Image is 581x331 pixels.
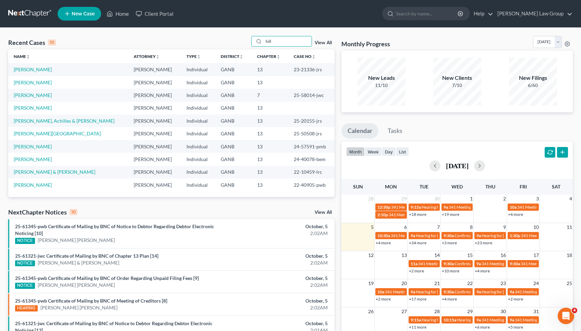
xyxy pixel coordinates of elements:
a: Attorneyunfold_more [134,54,160,59]
a: +6 more [475,324,490,330]
span: 9:30a [510,261,520,266]
span: Confirmation Hearing for [PERSON_NAME] [455,261,533,266]
span: 9:30a [444,261,454,266]
div: 2:02AM [228,230,328,237]
td: Individual [181,179,216,191]
span: New Case [72,11,95,16]
td: [PERSON_NAME] [128,127,181,140]
div: 10 [70,209,77,215]
a: [PERSON_NAME] [14,144,52,149]
a: +4 more [442,296,457,302]
span: 14 [434,251,440,259]
a: +19 more [442,212,459,217]
span: 11 [566,223,573,231]
div: New Leads [358,74,406,82]
span: 10a [377,289,384,294]
td: [PERSON_NAME] [128,153,181,165]
div: NextChapter Notices [8,208,77,216]
a: Client Portal [132,8,177,20]
span: 2:10p [377,212,388,217]
div: October, 5 [228,253,328,259]
span: 9a [411,233,415,238]
a: Nameunfold_more [14,54,30,59]
span: 9a [411,289,415,294]
button: month [346,147,365,156]
a: 25-61345-pwb Certificate of Mailing by BNC of Notice to Debtor Regarding Debtor Electronic Notici... [15,223,214,236]
a: +2 more [508,296,523,302]
td: 13 [252,140,288,153]
td: Individual [181,63,216,76]
span: Hearing for [PERSON_NAME] [416,289,469,294]
span: Hearing for [PERSON_NAME] & [PERSON_NAME] [482,233,571,238]
td: [PERSON_NAME] [128,63,181,76]
td: 24-57591-pmb [288,140,335,153]
span: 30 [434,195,440,203]
span: 1 [569,307,573,316]
span: 341 Meeting for [PERSON_NAME] [418,261,480,266]
a: 25-61345-pwb Certificate of Mailing by BNC of Order Regarding Unpaid Filing Fees [9] [15,275,199,281]
i: unfold_more [312,55,316,59]
td: Individual [181,127,216,140]
a: +2 more [376,296,391,302]
span: Hearing for [PERSON_NAME] [482,289,535,294]
div: October, 5 [228,320,328,327]
a: Tasks [382,123,409,138]
span: 341 Meeting for [PERSON_NAME][US_STATE] [391,205,474,210]
a: View All [315,40,332,45]
div: October, 5 [228,223,328,230]
span: 341 Meeting for [PERSON_NAME] [482,261,543,266]
span: 6 [403,223,408,231]
a: +18 more [409,212,426,217]
a: [PERSON_NAME] [14,66,52,72]
span: Mon [385,184,397,189]
div: HEARING [15,305,38,311]
td: 13 [252,153,288,165]
td: 23-21336-jrs [288,63,335,76]
td: GANB [215,127,251,140]
div: NOTICE [15,260,35,267]
input: Search by name... [396,7,459,20]
span: 16 [500,251,507,259]
i: unfold_more [26,55,30,59]
span: 19 [367,279,374,287]
span: 27 [401,307,408,316]
span: 28 [434,307,440,316]
span: 29 [401,195,408,203]
a: +11 more [409,324,426,330]
td: 13 [252,166,288,179]
span: Sun [353,184,363,189]
span: Confirmation Hearing for [PERSON_NAME] [455,289,533,294]
span: 29 [467,307,473,316]
span: 12 [367,251,374,259]
span: 9:30a [444,233,454,238]
a: [PERSON_NAME] & [PERSON_NAME] [38,259,119,266]
span: 341 Meeting for [PERSON_NAME] [515,317,577,322]
h2: [DATE] [446,162,469,169]
span: 28 [367,195,374,203]
td: 24-40078-bem [288,153,335,165]
iframe: Intercom live chat [558,308,574,324]
div: New Clients [433,74,481,82]
i: unfold_more [197,55,201,59]
a: [PERSON_NAME][GEOGRAPHIC_DATA] [14,131,101,136]
a: +4 more [508,212,523,217]
span: 9:15a [411,317,421,322]
span: 4 [572,308,577,313]
span: 341 Meeting for [PERSON_NAME] [389,212,450,217]
span: 21 [434,279,440,287]
td: GANB [215,140,251,153]
a: [PERSON_NAME] [14,182,52,188]
a: [PERSON_NAME] [PERSON_NAME] [40,304,118,311]
a: [PERSON_NAME] [PERSON_NAME] [38,282,115,289]
td: GANB [215,76,251,89]
i: unfold_more [156,55,160,59]
a: [PERSON_NAME] Law Group [494,8,572,20]
td: Individual [181,166,216,179]
td: [PERSON_NAME] [128,102,181,114]
div: 7/10 [433,82,481,89]
div: 2:02AM [228,304,328,311]
span: 9a [476,233,481,238]
a: [PERSON_NAME], Achilles & [PERSON_NAME] [14,118,114,124]
td: 22-10459-lrc [288,166,335,179]
td: 13 [252,102,288,114]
